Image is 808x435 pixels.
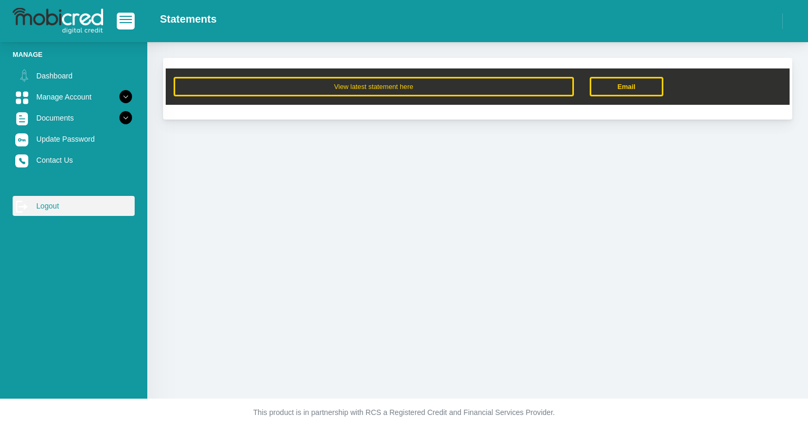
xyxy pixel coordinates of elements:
[13,87,135,107] a: Manage Account
[174,77,574,96] button: View latest statement here
[590,77,663,96] a: Email
[13,150,135,170] a: Contact Us
[13,196,135,216] a: Logout
[13,129,135,149] a: Update Password
[13,8,103,34] img: logo-mobicred.svg
[13,66,135,86] a: Dashboard
[160,13,217,25] h2: Statements
[112,407,696,418] p: This product is in partnership with RCS a Registered Credit and Financial Services Provider.
[13,108,135,128] a: Documents
[13,50,135,60] li: Manage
